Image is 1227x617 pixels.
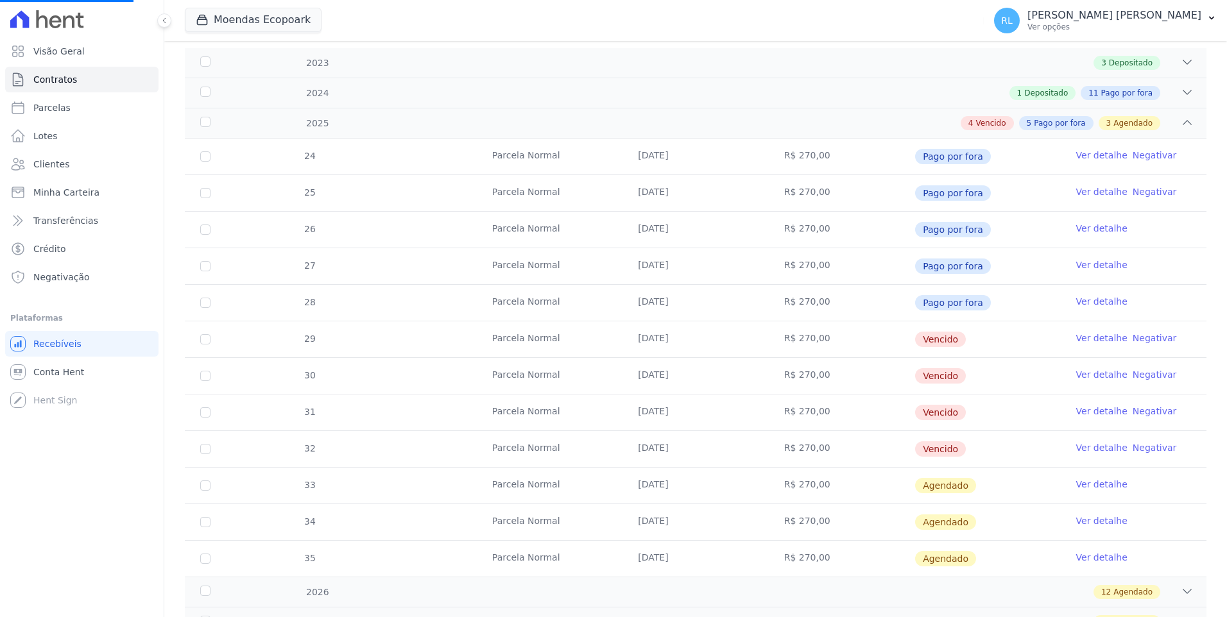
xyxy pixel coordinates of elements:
button: Moendas Ecopoark [185,8,322,32]
span: Vencido [915,441,966,457]
td: [DATE] [622,248,768,284]
span: Recebíveis [33,337,82,350]
td: R$ 270,00 [769,541,914,577]
input: default [200,517,210,527]
span: Vencido [975,117,1006,129]
input: Só é possível selecionar pagamentos em aberto [200,224,210,235]
td: [DATE] [622,504,768,540]
a: Ver detalhe [1076,514,1128,527]
a: Negativar [1133,150,1177,160]
span: Agendado [915,478,976,493]
span: Minha Carteira [33,186,99,199]
td: Parcela Normal [477,175,622,211]
span: 12 [1101,586,1111,598]
p: Ver opções [1027,22,1201,32]
a: Ver detalhe [1076,551,1128,564]
span: 27 [303,260,316,271]
a: Ver detalhe [1076,185,1128,198]
input: Só é possível selecionar pagamentos em aberto [200,151,210,162]
td: R$ 270,00 [769,394,914,430]
a: Contratos [5,67,159,92]
td: Parcela Normal [477,468,622,503]
span: Depositado [1024,87,1068,99]
td: Parcela Normal [477,139,622,174]
td: R$ 270,00 [769,321,914,357]
span: Negativação [33,271,90,283]
span: Agendado [1113,586,1153,598]
span: Parcelas [33,101,71,114]
a: Negativar [1133,369,1177,380]
input: default [200,371,210,381]
span: Vencido [915,368,966,384]
a: Visão Geral [5,38,159,64]
a: Negativação [5,264,159,290]
span: Crédito [33,242,66,255]
span: 25 [303,187,316,198]
td: [DATE] [622,468,768,503]
span: 3 [1101,57,1106,69]
a: Conta Hent [5,359,159,385]
span: 30 [303,370,316,380]
span: 35 [303,553,316,563]
a: Ver detalhe [1076,478,1128,491]
span: Agendado [1113,117,1153,129]
span: Vencido [915,405,966,420]
td: Parcela Normal [477,285,622,321]
a: Ver detalhe [1076,149,1128,162]
span: Pago por fora [915,295,991,310]
input: default [200,554,210,564]
td: [DATE] [622,285,768,321]
span: Pago por fora [915,258,991,274]
div: Plataformas [10,310,153,326]
a: Negativar [1133,333,1177,343]
a: Recebíveis [5,331,159,357]
td: [DATE] [622,139,768,174]
a: Negativar [1133,443,1177,453]
button: RL [PERSON_NAME] [PERSON_NAME] Ver opções [984,3,1227,38]
span: Conta Hent [33,366,84,378]
td: Parcela Normal [477,504,622,540]
td: Parcela Normal [477,248,622,284]
a: Ver detalhe [1076,295,1128,308]
td: [DATE] [622,394,768,430]
a: Ver detalhe [1076,222,1128,235]
input: default [200,407,210,418]
td: [DATE] [622,431,768,467]
span: 5 [1027,117,1032,129]
span: Depositado [1109,57,1153,69]
span: Transferências [33,214,98,227]
input: default [200,444,210,454]
input: Só é possível selecionar pagamentos em aberto [200,298,210,308]
a: Ver detalhe [1076,405,1128,418]
a: Ver detalhe [1076,368,1128,381]
p: [PERSON_NAME] [PERSON_NAME] [1027,9,1201,22]
span: Vencido [915,332,966,347]
span: 28 [303,297,316,307]
span: 26 [303,224,316,234]
td: R$ 270,00 [769,358,914,394]
span: Pago por fora [1101,87,1153,99]
a: Minha Carteira [5,180,159,205]
span: Pago por fora [915,222,991,237]
a: Crédito [5,236,159,262]
span: 24 [303,151,316,161]
a: Transferências [5,208,159,233]
td: Parcela Normal [477,321,622,357]
td: [DATE] [622,358,768,394]
span: Pago por fora [915,149,991,164]
td: [DATE] [622,321,768,357]
td: Parcela Normal [477,394,622,430]
input: default [200,480,210,491]
span: RL [1001,16,1013,25]
td: Parcela Normal [477,541,622,577]
td: Parcela Normal [477,358,622,394]
td: R$ 270,00 [769,212,914,248]
td: R$ 270,00 [769,504,914,540]
span: Pago por fora [915,185,991,201]
span: Pago por fora [1034,117,1085,129]
span: Visão Geral [33,45,85,58]
a: Ver detalhe [1076,258,1128,271]
td: Parcela Normal [477,431,622,467]
span: 29 [303,334,316,344]
td: R$ 270,00 [769,175,914,211]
